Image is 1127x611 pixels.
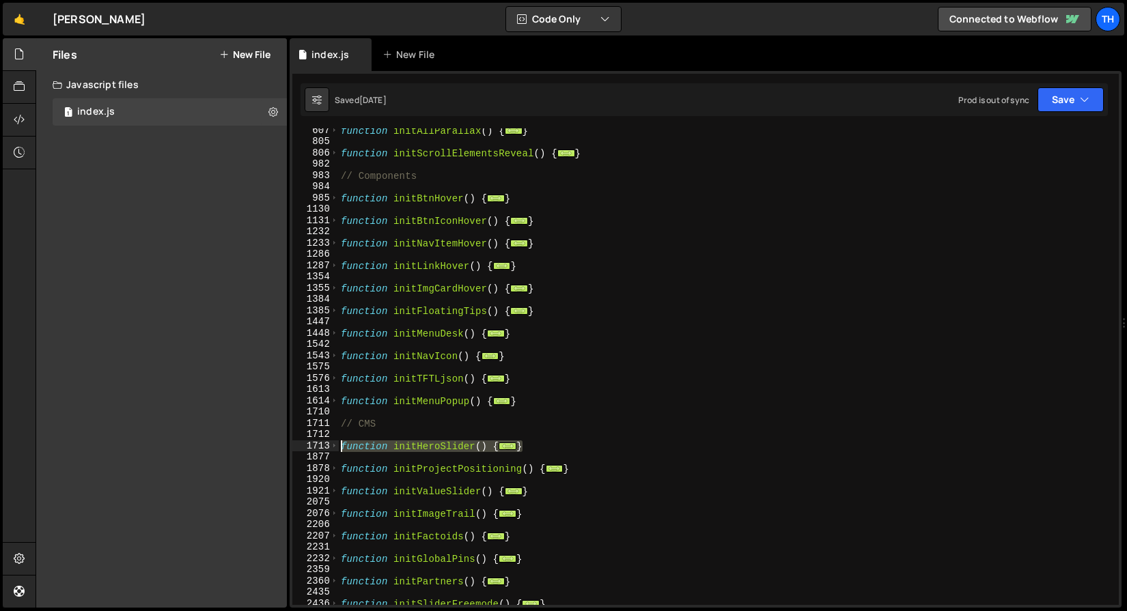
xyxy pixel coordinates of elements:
div: 1232 [292,226,339,238]
span: ... [511,216,529,224]
span: ... [487,532,505,539]
div: 1384 [292,294,339,305]
button: Code Only [506,7,621,31]
div: 2207 [292,530,339,542]
span: ... [499,509,517,517]
span: ... [482,352,499,359]
div: 1713 [292,440,339,452]
div: 607 [292,125,339,137]
div: 1877 [292,451,339,463]
span: ... [505,126,523,134]
span: ... [511,239,529,246]
div: [PERSON_NAME] [53,11,145,27]
span: ... [493,261,511,269]
div: 1542 [292,339,339,350]
span: ... [487,374,505,382]
div: 2206 [292,519,339,530]
div: 1920 [292,474,339,485]
div: 1354 [292,271,339,283]
div: 1878 [292,463,339,474]
div: 1355 [292,283,339,294]
span: ... [523,599,540,607]
button: New File [219,49,270,60]
div: 2075 [292,496,339,508]
div: 1130 [292,203,339,215]
a: Connected to Webflow [938,7,1091,31]
a: Th [1096,7,1120,31]
div: 16840/46037.js [53,98,287,126]
div: 805 [292,136,339,147]
div: 1710 [292,406,339,418]
div: 1614 [292,395,339,407]
div: index.js [77,106,115,118]
h2: Files [53,47,77,62]
div: [DATE] [359,94,387,106]
div: 983 [292,170,339,182]
span: ... [493,397,511,404]
div: 1447 [292,316,339,328]
div: Prod is out of sync [958,94,1029,106]
span: ... [487,329,505,337]
div: 2360 [292,576,339,587]
span: ... [511,284,529,292]
div: 2436 [292,598,339,610]
div: Saved [335,94,387,106]
div: 1233 [292,238,339,249]
span: ... [499,554,517,562]
div: 1576 [292,373,339,384]
div: 1613 [292,384,339,395]
button: Save [1038,87,1104,112]
div: 1712 [292,429,339,440]
div: 2076 [292,508,339,520]
div: 806 [292,147,339,159]
div: 1921 [292,485,339,497]
div: 2231 [292,541,339,553]
span: ... [487,194,505,201]
div: 1287 [292,260,339,272]
div: New File [382,48,440,61]
span: ... [505,487,523,494]
span: ... [499,442,517,449]
div: 1448 [292,328,339,339]
div: 2232 [292,553,339,565]
div: 982 [292,158,339,170]
span: 1 [64,108,72,119]
div: 2435 [292,586,339,598]
div: 984 [292,181,339,193]
div: 1711 [292,418,339,429]
div: 1286 [292,248,339,260]
span: ... [546,464,563,472]
div: 1543 [292,350,339,362]
a: 🤙 [3,3,36,35]
div: 1575 [292,361,339,373]
div: 2359 [292,564,339,576]
div: 1131 [292,215,339,227]
span: ... [487,577,505,584]
span: ... [557,149,575,156]
span: ... [511,307,529,314]
div: Javascript files [36,71,287,98]
div: 1385 [292,305,339,317]
div: 985 [292,193,339,204]
div: index.js [311,48,349,61]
